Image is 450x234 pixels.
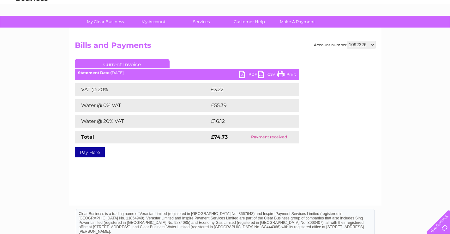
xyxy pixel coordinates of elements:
[127,16,179,28] a: My Account
[209,99,286,112] td: £55.39
[355,27,369,32] a: Energy
[16,16,48,36] img: logo.png
[209,115,285,128] td: £16.12
[271,16,323,28] a: Make A Payment
[429,27,444,32] a: Log out
[78,70,111,75] b: Statement Date:
[79,16,131,28] a: My Clear Business
[75,99,209,112] td: Water @ 0% VAT
[239,71,258,80] a: PDF
[408,27,423,32] a: Contact
[339,27,351,32] a: Water
[75,41,375,53] h2: Bills and Payments
[81,134,94,140] strong: Total
[75,83,209,96] td: VAT @ 20%
[223,16,275,28] a: Customer Help
[75,147,105,157] a: Pay Here
[395,27,404,32] a: Blog
[75,71,299,75] div: [DATE]
[76,3,375,31] div: Clear Business is a trading name of Verastar Limited (registered in [GEOGRAPHIC_DATA] No. 3667643...
[75,59,170,68] a: Current Invoice
[175,16,227,28] a: Services
[75,115,209,128] td: Water @ 20% VAT
[211,134,228,140] strong: £74.73
[277,71,296,80] a: Print
[314,41,375,48] div: Account number
[331,3,375,11] a: 0333 014 3131
[258,71,277,80] a: CSV
[372,27,391,32] a: Telecoms
[209,83,284,96] td: £3.22
[239,131,299,143] td: Payment received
